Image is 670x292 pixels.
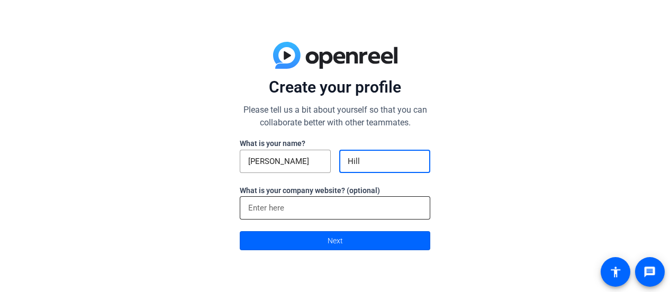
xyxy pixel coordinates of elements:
[240,186,380,195] label: What is your company website? (optional)
[240,231,430,250] button: Next
[248,202,422,214] input: Enter here
[273,42,397,69] img: blue-gradient.svg
[328,231,343,251] span: Next
[609,266,622,278] mat-icon: accessibility
[240,139,305,148] label: What is your name?
[240,104,430,129] p: Please tell us a bit about yourself so that you can collaborate better with other teammates.
[644,266,656,278] mat-icon: message
[248,155,322,168] input: First Name
[348,155,422,168] input: Last Name
[240,77,430,97] p: Create your profile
